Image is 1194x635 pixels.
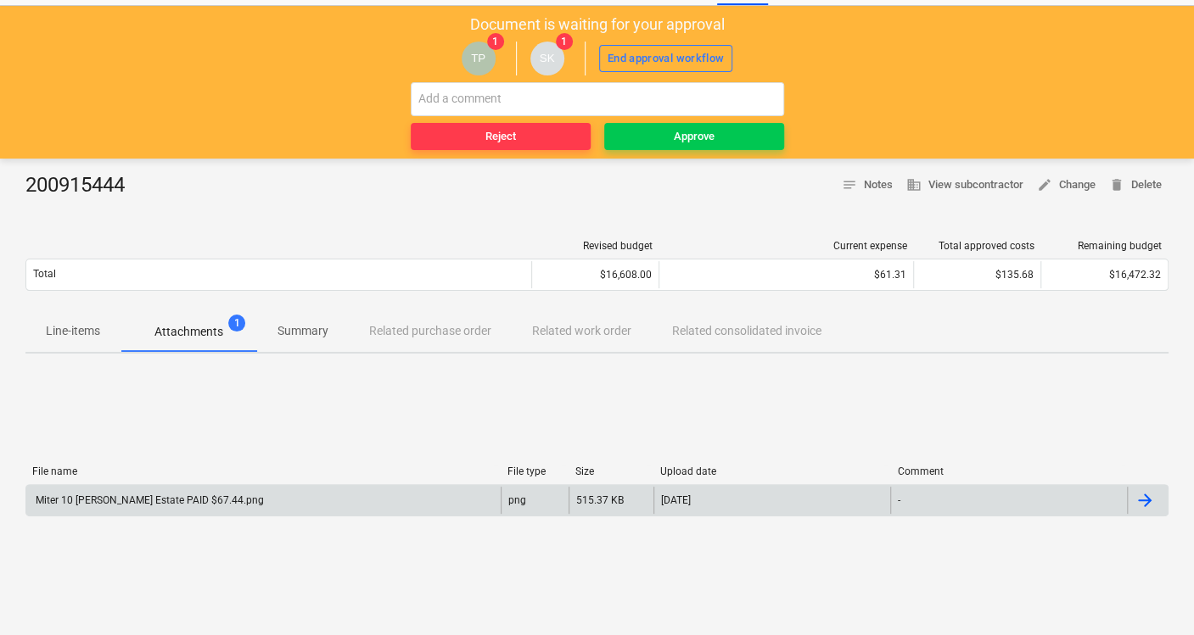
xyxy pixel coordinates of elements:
div: - [898,494,900,506]
div: Current expense [666,240,907,252]
p: Document is waiting for your approval [470,14,725,35]
iframe: Chat Widget [1109,554,1194,635]
div: Miter 10 [PERSON_NAME] Estate PAID $67.44.png [33,494,264,506]
p: Attachments [154,323,223,341]
span: business [906,177,922,192]
div: 515.37 KB [576,494,624,506]
span: 1 [556,33,573,50]
span: 1 [487,33,504,50]
button: Delete [1102,172,1169,198]
div: Sean Keane [530,42,564,75]
div: File name [32,465,494,477]
p: Total [33,267,56,281]
input: Add a comment [411,82,784,116]
button: Approve [604,123,784,150]
div: Approve [674,127,715,147]
button: Reject [411,123,591,150]
div: $61.31 [666,269,906,281]
div: Tejas Pawar [462,42,496,75]
p: Summary [277,322,328,340]
div: Total approved costs [921,240,1034,252]
span: SK [540,52,555,64]
span: $16,472.32 [1109,269,1161,281]
div: png [508,494,526,506]
div: [DATE] [661,494,691,506]
div: 200915444 [25,172,138,199]
div: Reject [485,127,516,147]
span: edit [1037,177,1052,192]
div: Comment [897,465,1121,477]
button: View subcontractor [900,172,1030,198]
div: End approval workflow [608,49,725,69]
span: delete [1109,177,1124,192]
span: 1 [228,315,245,331]
div: $16,608.00 [531,261,659,288]
button: Notes [835,172,900,198]
div: Upload date [660,465,884,477]
div: Revised budget [539,240,653,252]
span: View subcontractor [906,175,1023,195]
div: File type [507,465,562,477]
div: Remaining budget [1048,240,1162,252]
span: TP [471,52,485,64]
button: End approval workflow [599,45,733,72]
button: Change [1030,172,1102,198]
span: Notes [842,175,893,195]
div: $135.68 [913,261,1040,288]
span: Change [1037,175,1096,195]
span: Delete [1109,175,1162,195]
p: Line-items [46,322,100,340]
span: notes [842,177,857,192]
div: Size [575,465,647,477]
